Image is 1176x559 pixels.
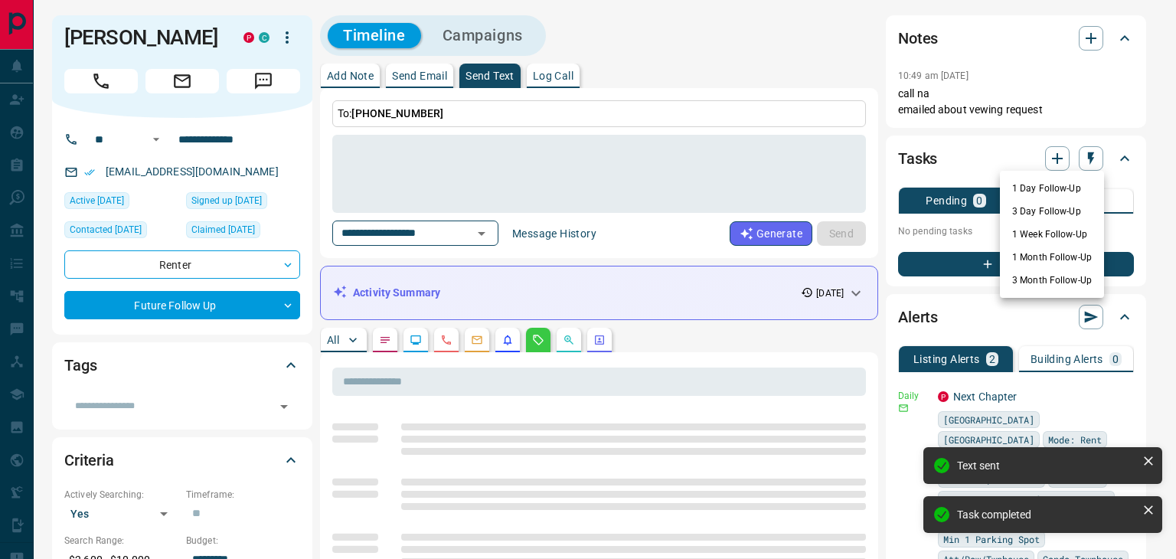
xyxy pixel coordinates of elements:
[1000,200,1104,223] li: 3 Day Follow-Up
[957,508,1136,521] div: Task completed
[1000,246,1104,269] li: 1 Month Follow-Up
[957,459,1136,472] div: Text sent
[1000,223,1104,246] li: 1 Week Follow-Up
[1000,177,1104,200] li: 1 Day Follow-Up
[1000,269,1104,292] li: 3 Month Follow-Up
